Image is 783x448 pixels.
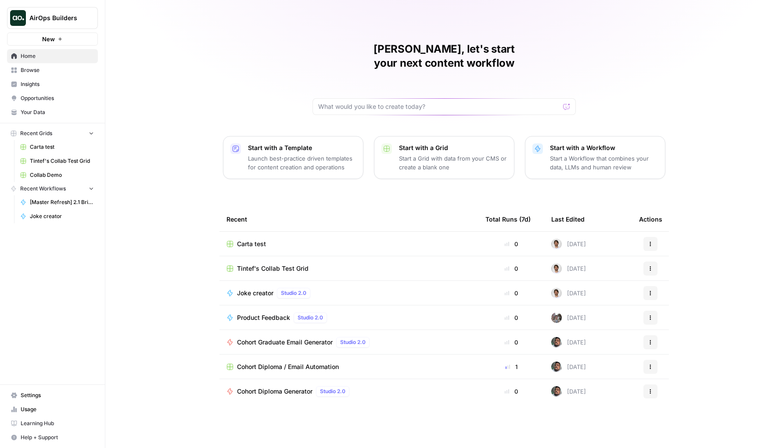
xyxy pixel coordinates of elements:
[551,337,586,348] div: [DATE]
[29,14,83,22] span: AirOps Builders
[551,312,562,323] img: a2mlt6f1nb2jhzcjxsuraj5rj4vi
[7,416,98,430] a: Learning Hub
[340,338,366,346] span: Studio 2.0
[237,289,273,297] span: Joke creator
[318,102,560,111] input: What would you like to create today?
[7,77,98,91] a: Insights
[237,362,339,371] span: Cohort Diploma / Email Automation
[226,207,471,231] div: Recent
[7,7,98,29] button: Workspace: AirOps Builders
[639,207,662,231] div: Actions
[42,35,55,43] span: New
[485,240,537,248] div: 0
[237,387,312,396] span: Cohort Diploma Generator
[21,434,94,441] span: Help + Support
[20,129,52,137] span: Recent Grids
[16,195,98,209] a: [Master Refresh] 2.1 Brief to Outline
[485,313,537,322] div: 0
[16,168,98,182] a: Collab Demo
[7,388,98,402] a: Settings
[7,182,98,195] button: Recent Workflows
[298,314,323,322] span: Studio 2.0
[16,209,98,223] a: Joke creator
[237,313,290,322] span: Product Feedback
[30,212,94,220] span: Joke creator
[7,105,98,119] a: Your Data
[485,338,537,347] div: 0
[10,10,26,26] img: AirOps Builders Logo
[30,143,94,151] span: Carta test
[226,288,471,298] a: Joke creatorStudio 2.0
[551,288,586,298] div: [DATE]
[30,171,94,179] span: Collab Demo
[551,207,585,231] div: Last Edited
[374,136,514,179] button: Start with a GridStart a Grid with data from your CMS or create a blank one
[7,91,98,105] a: Opportunities
[551,288,562,298] img: 2sv5sb2nc5y0275bc3hbsgjwhrga
[551,239,586,249] div: [DATE]
[485,207,531,231] div: Total Runs (7d)
[551,312,586,323] div: [DATE]
[550,143,658,152] p: Start with a Workflow
[237,240,266,248] span: Carta test
[21,391,94,399] span: Settings
[399,154,507,172] p: Start a Grid with data from your CMS or create a blank one
[226,362,471,371] a: Cohort Diploma / Email Automation
[21,66,94,74] span: Browse
[21,108,94,116] span: Your Data
[16,140,98,154] a: Carta test
[30,198,94,206] span: [Master Refresh] 2.1 Brief to Outline
[551,362,586,372] div: [DATE]
[7,32,98,46] button: New
[226,386,471,397] a: Cohort Diploma GeneratorStudio 2.0
[21,52,94,60] span: Home
[226,337,471,348] a: Cohort Graduate Email GeneratorStudio 2.0
[281,289,306,297] span: Studio 2.0
[226,312,471,323] a: Product FeedbackStudio 2.0
[30,157,94,165] span: Tintef's Collab Test Grid
[20,185,66,193] span: Recent Workflows
[248,143,356,152] p: Start with a Template
[7,49,98,63] a: Home
[21,405,94,413] span: Usage
[551,239,562,249] img: 2sv5sb2nc5y0275bc3hbsgjwhrga
[320,387,345,395] span: Studio 2.0
[223,136,363,179] button: Start with a TemplateLaunch best-practice driven templates for content creation and operations
[7,402,98,416] a: Usage
[551,263,562,274] img: 2sv5sb2nc5y0275bc3hbsgjwhrga
[312,42,576,70] h1: [PERSON_NAME], let's start your next content workflow
[399,143,507,152] p: Start with a Grid
[485,264,537,273] div: 0
[237,264,309,273] span: Tintef's Collab Test Grid
[551,386,586,397] div: [DATE]
[21,419,94,427] span: Learning Hub
[485,387,537,396] div: 0
[551,263,586,274] div: [DATE]
[551,362,562,372] img: u93l1oyz1g39q1i4vkrv6vz0p6p4
[7,63,98,77] a: Browse
[551,337,562,348] img: u93l1oyz1g39q1i4vkrv6vz0p6p4
[7,127,98,140] button: Recent Grids
[248,154,356,172] p: Launch best-practice driven templates for content creation and operations
[7,430,98,444] button: Help + Support
[237,338,333,347] span: Cohort Graduate Email Generator
[485,362,537,371] div: 1
[226,264,471,273] a: Tintef's Collab Test Grid
[16,154,98,168] a: Tintef's Collab Test Grid
[21,80,94,88] span: Insights
[525,136,665,179] button: Start with a WorkflowStart a Workflow that combines your data, LLMs and human review
[226,240,471,248] a: Carta test
[551,386,562,397] img: u93l1oyz1g39q1i4vkrv6vz0p6p4
[21,94,94,102] span: Opportunities
[550,154,658,172] p: Start a Workflow that combines your data, LLMs and human review
[485,289,537,297] div: 0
